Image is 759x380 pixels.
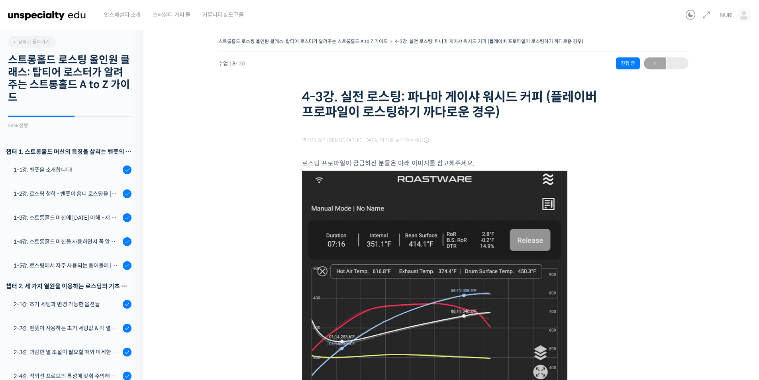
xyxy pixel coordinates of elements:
[644,58,666,69] span: ←
[395,38,583,44] a: 4-3강. 실전 로스팅: 파나마 게이샤 워시드 커피 (플레이버 프로파일이 로스팅하기 까다로운 경우)
[644,57,666,69] a: ←이전
[302,158,605,169] p: 로스팅 프로파일이 궁금하신 분들은 아래 이미지를 참고해주세요.
[8,54,131,104] h2: 스트롱홀드 로스팅 올인원 클래스: 탑티어 로스터가 알려주는 스트롱홀드 A to Z 가이드
[218,61,245,66] span: 수업 18
[302,89,605,120] h1: 4-3강. 실전 로스팅: 파나마 게이샤 워시드 커피 (플레이버 프로파일이 로스팅하기 까다로운 경우)
[14,237,120,246] div: 1-4강. 스트롱홀드 머신을 사용하면서 꼭 알고 있어야 할 유의사항
[14,348,120,356] div: 2-3강. 과감한 열 조절이 필요할 때와 미세한 열 조절이 필요할 때
[12,39,50,45] span: 강의로 돌아가기
[14,261,120,270] div: 1-5강. 로스팅에서 자주 사용되는 용어들에 [DATE] 이해
[6,146,131,157] h3: 챕터 1. 스트롱홀드 머신의 특징을 살리는 벤풋의 로스팅 방식
[8,123,131,128] div: 54% 진행
[14,189,120,198] div: 1-2강. 로스팅 철학 - 벤풋이 옴니 로스팅을 [DATE] 않는 이유
[8,36,56,48] a: 강의로 돌아가기
[6,281,131,291] div: 챕터 2. 세 가지 열원을 이용하는 로스팅의 기초 설계
[14,324,120,333] div: 2-2강. 벤풋이 사용하는 초기 세팅값 & 각 열원이 하는 역할
[720,12,733,19] span: NURI
[14,213,120,222] div: 1-3강. 스트롱홀드 머신에 [DATE] 이해 - 세 가지 열원이 만들어내는 변화
[302,137,429,144] span: 영상이 끊기[DEMOGRAPHIC_DATA] 여기를 클릭해주세요
[218,38,388,44] a: 스트롱홀드 로스팅 올인원 클래스: 탑티어 로스터가 알려주는 스트롱홀드 A to Z 가이드
[14,300,120,309] div: 2-1강. 초기 세팅과 변경 가능한 옵션들
[14,165,120,174] div: 1-1강. 벤풋을 소개합니다!
[616,57,640,69] div: 진행 중
[235,60,245,67] span: / 30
